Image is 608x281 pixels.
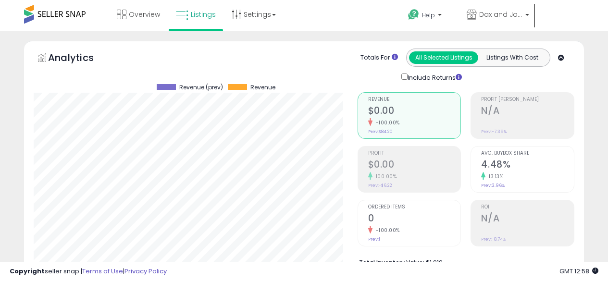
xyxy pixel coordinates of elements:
[481,129,507,134] small: Prev: -7.39%
[481,205,574,210] span: ROI
[481,159,574,172] h2: 4.48%
[129,10,160,19] span: Overview
[481,213,574,226] h2: N/A
[394,72,473,83] div: Include Returns
[478,51,547,64] button: Listings With Cost
[481,183,505,188] small: Prev: 3.96%
[10,267,45,276] strong: Copyright
[481,236,506,242] small: Prev: -8.74%
[368,129,393,134] small: Prev: $84.20
[481,151,574,156] span: Avg. Buybox Share
[10,267,167,276] div: seller snap | |
[559,267,598,276] span: 2025-08-17 12:58 GMT
[372,119,400,126] small: -100.00%
[422,11,435,19] span: Help
[485,173,503,180] small: 13.13%
[368,105,461,118] h2: $0.00
[481,97,574,102] span: Profit [PERSON_NAME]
[368,183,392,188] small: Prev: -$6.22
[408,9,420,21] i: Get Help
[191,10,216,19] span: Listings
[409,51,478,64] button: All Selected Listings
[124,267,167,276] a: Privacy Policy
[479,10,522,19] span: Dax and Jade Co.
[250,84,275,91] span: Revenue
[368,97,461,102] span: Revenue
[481,105,574,118] h2: N/A
[368,205,461,210] span: Ordered Items
[368,151,461,156] span: Profit
[368,159,461,172] h2: $0.00
[368,236,380,242] small: Prev: 1
[368,213,461,226] h2: 0
[48,51,112,67] h5: Analytics
[360,53,398,62] div: Totals For
[400,1,458,31] a: Help
[372,227,400,234] small: -100.00%
[372,173,397,180] small: 100.00%
[179,84,223,91] span: Revenue (prev)
[82,267,123,276] a: Terms of Use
